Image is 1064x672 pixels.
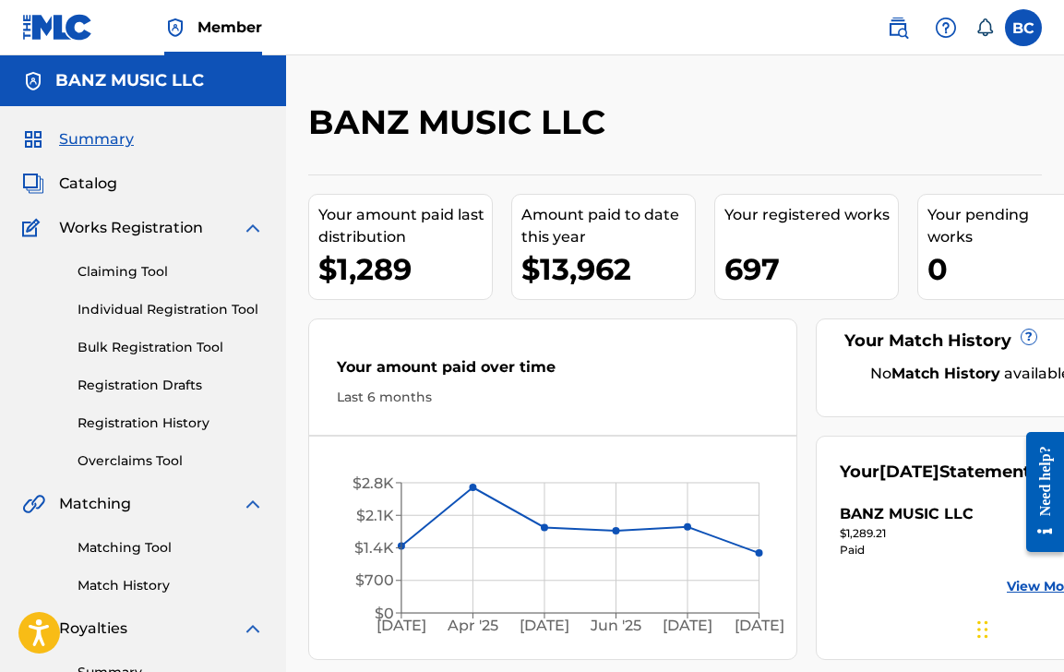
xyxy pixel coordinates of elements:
a: CatalogCatalog [22,173,117,195]
tspan: Apr '25 [447,618,498,635]
span: Summary [59,128,134,150]
img: Works Registration [22,217,46,239]
div: $1,289.21 [840,525,1042,542]
div: Your registered works [724,204,898,226]
span: Catalog [59,173,117,195]
tspan: $2.8K [353,474,394,492]
a: Claiming Tool [78,262,264,282]
a: Bulk Registration Tool [78,338,264,357]
div: Your amount paid last distribution [318,204,492,248]
h2: BANZ MUSIC LLC [308,102,615,143]
tspan: [DATE] [377,618,426,635]
a: Overclaims Tool [78,451,264,471]
img: expand [242,493,264,515]
div: 697 [724,248,898,290]
img: expand [242,217,264,239]
span: Matching [59,493,131,515]
span: Member [197,17,262,38]
a: BANZ MUSIC LLCright chevron icon$1,289.21Paid [840,503,1042,558]
tspan: [DATE] [735,618,784,635]
strong: Match History [891,365,1000,382]
a: SummarySummary [22,128,134,150]
div: $1,289 [318,248,492,290]
span: Royalties [59,618,127,640]
iframe: Chat Widget [972,583,1064,672]
span: [DATE] [879,462,939,482]
img: Accounts [22,70,44,92]
tspan: $700 [355,572,394,590]
div: Help [927,9,964,46]
a: Registration Drafts [78,376,264,395]
img: expand [242,618,264,640]
div: Paid [840,542,1042,558]
div: User Menu [1005,9,1042,46]
div: Notifications [975,18,994,37]
img: Matching [22,493,45,515]
a: Individual Registration Tool [78,300,264,319]
span: ? [1022,330,1036,344]
img: help [935,17,957,39]
a: Match History [78,576,264,595]
iframe: Resource Center [1012,418,1064,567]
div: Your Statements [840,460,1040,485]
img: Catalog [22,173,44,195]
img: search [887,17,909,39]
img: Top Rightsholder [164,17,186,39]
a: Registration History [78,414,264,433]
div: BANZ MUSIC LLC [840,503,974,525]
tspan: [DATE] [520,618,569,635]
a: Matching Tool [78,538,264,558]
tspan: $1.4K [354,539,394,557]
h5: BANZ MUSIC LLC [55,70,204,91]
a: Public Search [879,9,916,46]
tspan: $2.1K [356,507,394,524]
div: Last 6 months [337,388,769,407]
img: Summary [22,128,44,150]
div: $13,962 [521,248,695,290]
img: Royalties [22,618,44,640]
img: MLC Logo [22,14,93,41]
div: Your amount paid over time [337,356,769,388]
tspan: [DATE] [663,618,712,635]
tspan: $0 [375,605,394,622]
span: Works Registration [59,217,203,239]
div: Amount paid to date this year [521,204,695,248]
tspan: Jun '25 [590,618,641,635]
div: Drag [977,602,988,657]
